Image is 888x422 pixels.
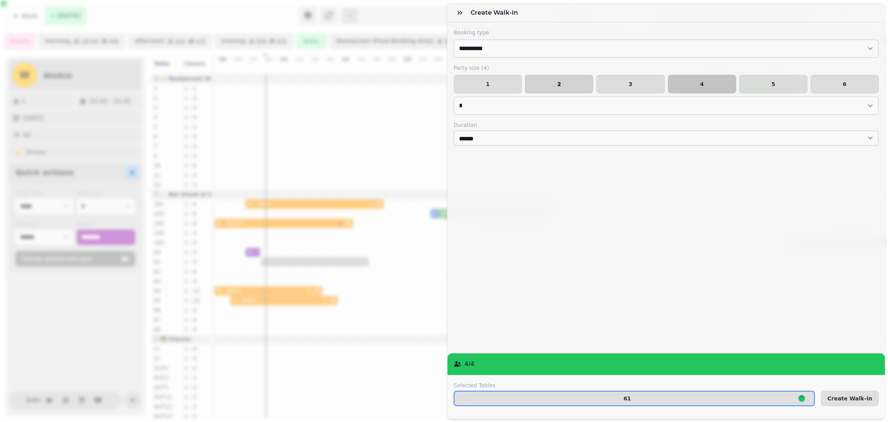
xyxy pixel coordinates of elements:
[668,75,736,93] button: 4
[454,29,879,36] label: Booking type
[454,64,879,72] label: Party size ( 4 )
[817,81,872,87] span: 6
[596,75,664,93] button: 3
[827,396,872,401] span: Create Walk-in
[674,81,730,87] span: 4
[624,396,631,401] p: 61
[525,75,593,93] button: 2
[811,75,879,93] button: 6
[531,81,587,87] span: 2
[460,81,515,87] span: 1
[603,81,658,87] span: 3
[454,381,815,389] label: Selected Tables
[454,75,522,93] button: 1
[739,75,807,93] button: 5
[454,121,879,129] label: Duration
[821,391,879,406] button: Create Walk-in
[464,360,474,369] p: 4 / 4
[471,8,521,17] h3: Create Walk-in
[454,391,815,406] button: 61
[746,81,801,87] span: 5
